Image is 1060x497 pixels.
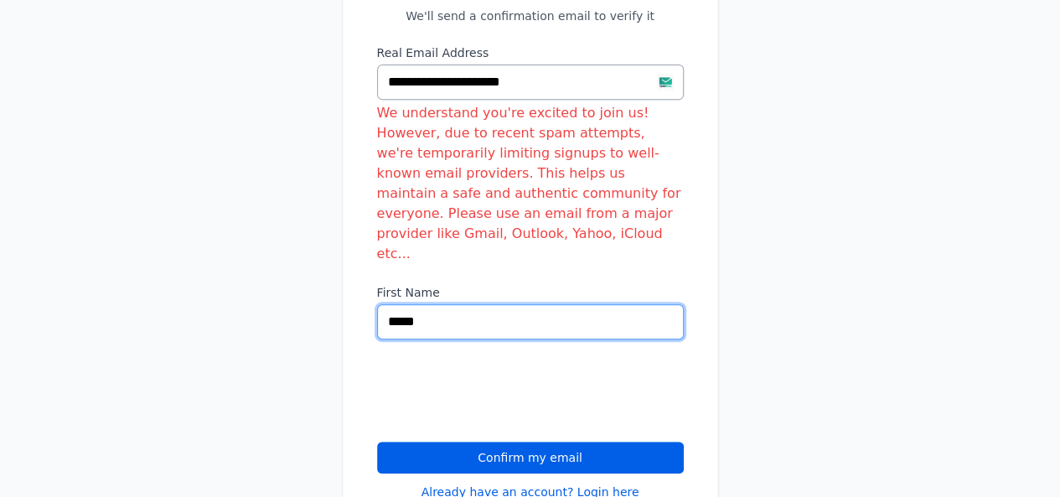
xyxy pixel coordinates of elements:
label: First Name [377,284,684,301]
div: We understand you're excited to join us! However, due to recent spam attempts, we're temporarily ... [377,103,684,264]
p: We'll send a confirmation email to verify it [377,8,684,24]
button: Confirm my email [377,442,684,474]
iframe: To enrich screen reader interactions, please activate Accessibility in Grammarly extension settings [377,360,632,425]
label: Real Email Address [377,44,684,61]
